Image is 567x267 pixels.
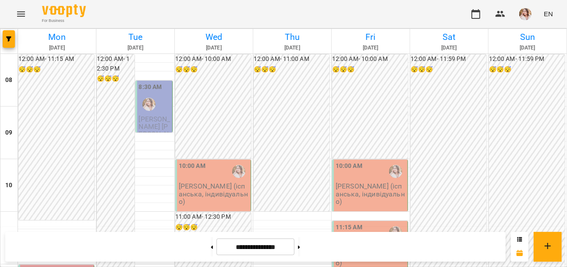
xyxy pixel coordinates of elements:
[179,182,249,205] p: [PERSON_NAME] (іспанська, індивідуально)
[142,98,156,111] img: Добровінська Анастасія Андріївна (і)
[255,44,330,52] h6: [DATE]
[544,9,553,18] span: EN
[42,18,86,24] span: For Business
[232,165,245,178] img: Добровінська Анастасія Андріївна (і)
[139,115,170,146] span: [PERSON_NAME] [PERSON_NAME]
[332,54,408,64] h6: 12:00 AM - 10:00 AM
[489,54,565,64] h6: 12:00 AM - 11:59 PM
[175,54,251,64] h6: 12:00 AM - 10:00 AM
[490,30,565,44] h6: Sun
[19,30,95,44] h6: Mon
[139,82,162,92] label: 8:30 AM
[97,74,135,84] h6: 😴😴😴
[18,65,94,75] h6: 😴😴😴
[255,30,330,44] h6: Thu
[175,223,251,232] h6: 😴😴😴
[176,30,252,44] h6: Wed
[175,212,251,222] h6: 11:00 AM - 12:30 PM
[176,44,252,52] h6: [DATE]
[175,65,251,75] h6: 😴😴😴
[332,65,408,75] h6: 😴😴😴
[411,44,487,52] h6: [DATE]
[333,30,408,44] h6: Fri
[490,44,565,52] h6: [DATE]
[411,54,486,64] h6: 12:00 AM - 11:59 PM
[98,30,173,44] h6: Tue
[411,30,487,44] h6: Sat
[411,65,486,75] h6: 😴😴😴
[18,54,94,64] h6: 12:00 AM - 11:15 AM
[336,223,362,232] label: 11:15 AM
[97,54,135,73] h6: 12:00 AM - 12:30 PM
[336,161,362,171] label: 10:00 AM
[98,44,173,52] h6: [DATE]
[5,181,12,190] h6: 10
[11,4,32,25] button: Menu
[5,75,12,85] h6: 08
[389,165,402,178] img: Добровінська Анастасія Андріївна (і)
[5,128,12,138] h6: 09
[489,65,565,75] h6: 😴😴😴
[42,4,86,17] img: Voopty Logo
[333,44,408,52] h6: [DATE]
[19,44,95,52] h6: [DATE]
[336,182,406,205] p: [PERSON_NAME] (іспанська, індивідуально)
[179,161,206,171] label: 10:00 AM
[254,65,330,75] h6: 😴😴😴
[540,6,556,22] button: EN
[254,54,330,64] h6: 12:00 AM - 11:00 AM
[519,8,532,20] img: cd58824c68fe8f7eba89630c982c9fb7.jpeg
